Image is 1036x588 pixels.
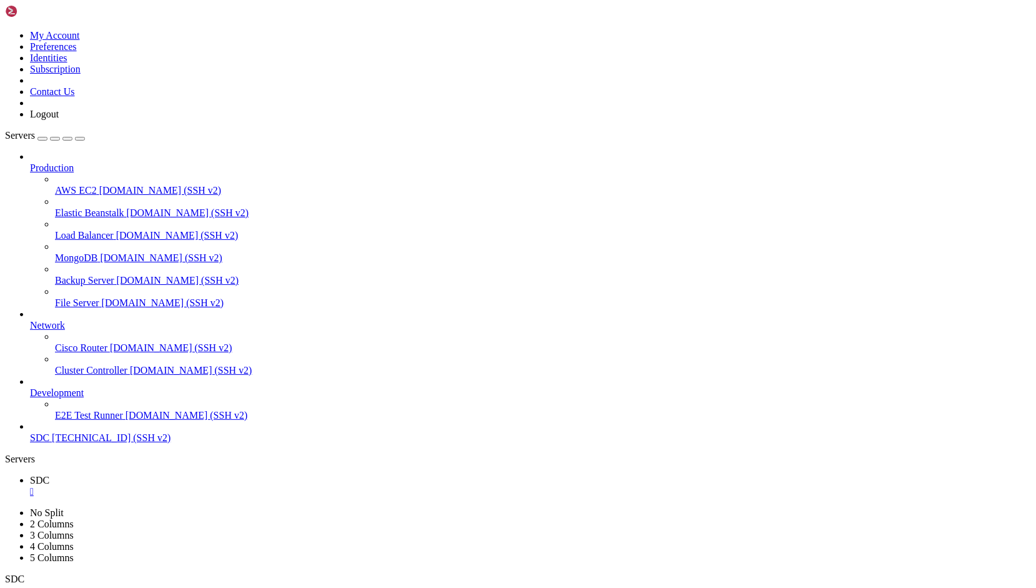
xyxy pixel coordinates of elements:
a: File Server [DOMAIN_NAME] (SSH v2) [55,297,1031,309]
a: Identities [30,52,67,63]
x-row: System load: 0.75 Processes: 273 [5,90,874,101]
li: Network [30,309,1031,376]
a: Development [30,387,1031,399]
div: Servers [5,454,1031,465]
a: Contact Us [30,86,75,97]
x-row: To see these additional updates run: apt list --upgradable [5,228,874,239]
a: Servers [5,130,85,141]
li: AWS EC2 [DOMAIN_NAME] (SSH v2) [55,174,1031,196]
x-row: Expanded Security Maintenance for Applications is not enabled. [5,196,874,207]
span: Servers [5,130,35,141]
a: Logout [30,109,59,119]
span: [DOMAIN_NAME] (SSH v2) [100,252,222,263]
a: 2 Columns [30,519,74,529]
x-row: * Support: [URL][DOMAIN_NAME] [5,47,874,58]
x-row: New release '24.04.3 LTS' available. [5,281,874,292]
x-row: * Documentation: [URL][DOMAIN_NAME] [5,26,874,37]
li: Production [30,151,1031,309]
x-row: Run 'do-release-upgrade' to upgrade to it. [5,292,874,302]
a: 5 Columns [30,552,74,563]
a: My Account [30,30,80,41]
span: SDC [30,475,49,486]
a: SDC [30,475,1031,497]
a: Elastic Beanstalk [DOMAIN_NAME] (SSH v2) [55,207,1031,219]
span: SDC [30,432,49,443]
a: AWS EC2 [DOMAIN_NAME] (SSH v2) [55,185,1031,196]
a: 4 Columns [30,541,74,552]
li: Development [30,376,1031,421]
span: Network [30,320,65,331]
a: Preferences [30,41,77,52]
span: [DOMAIN_NAME] (SSH v2) [110,342,232,353]
div: (32, 37) [174,398,179,409]
x-row: Welcome to Alibaba Cloud Elastic Compute Service ! [5,366,874,377]
x-row: * Management: [URL][DOMAIN_NAME] [5,37,874,47]
a: Load Balancer [DOMAIN_NAME] (SSH v2) [55,230,1031,241]
li: Elastic Beanstalk [DOMAIN_NAME] (SSH v2) [55,196,1031,219]
a: Subscription [30,64,81,74]
span: Load Balancer [55,230,114,241]
a: E2E Test Runner [DOMAIN_NAME] (SSH v2) [55,410,1031,421]
span: [DOMAIN_NAME] (SSH v2) [126,410,248,421]
a: SDC [TECHNICAL_ID] (SSH v2) [30,432,1031,444]
a: 3 Columns [30,530,74,541]
span: Cisco Router [55,342,107,353]
a: No Split [30,507,64,518]
img: Shellngn [5,5,77,17]
x-row: Learn more about enabling ESM Apps service at [URL][DOMAIN_NAME] [5,260,874,271]
x-row: [PERSON_NAME]@iZl4v8ptwcx20uqzkuwxonZ:~$ [5,398,874,409]
x-row: Usage of /: 66.5% of 98.05GB Users logged in: 0 [5,101,874,111]
a: Cisco Router [DOMAIN_NAME] (SSH v2) [55,342,1031,354]
x-row: just raised the bar for easy, resilient and secure K8s cluster deployment. [5,154,874,164]
span: Cluster Controller [55,365,127,376]
span: Development [30,387,84,398]
a:  [30,486,1031,497]
span: AWS EC2 [55,185,97,196]
span: [DOMAIN_NAME] (SSH v2) [116,230,239,241]
x-row: System information as of [DATE] [5,69,874,79]
x-row: 1 updates could not be installed automatically. For more details, [5,324,874,334]
li: Cisco Router [DOMAIN_NAME] (SSH v2) [55,331,1031,354]
span: [DOMAIN_NAME] (SSH v2) [130,365,252,376]
li: E2E Test Runner [DOMAIN_NAME] (SSH v2) [55,399,1031,421]
span: [DOMAIN_NAME] (SSH v2) [117,275,239,286]
x-row: Welcome to Ubuntu 22.04.5 LTS (GNU/Linux 5.15.0-140-generic x86_64) [5,5,874,16]
x-row: Swap usage: 0% [5,122,874,132]
span: Backup Server [55,275,114,286]
span: E2E Test Runner [55,410,123,421]
span: Elastic Beanstalk [55,207,124,218]
a: Backup Server [DOMAIN_NAME] (SSH v2) [55,275,1031,286]
a: Network [30,320,1031,331]
li: MongoDB [DOMAIN_NAME] (SSH v2) [55,241,1031,264]
span: Production [30,162,74,173]
span: SDC [5,574,24,584]
x-row: * Strictly confined Kubernetes makes edge and IoT secure. Learn how MicroK8s [5,143,874,154]
x-row: see /var/log/unattended-upgrades/unattended-upgrades.log [5,334,874,345]
li: SDC [TECHNICAL_ID] (SSH v2) [30,421,1031,444]
span: [DOMAIN_NAME] (SSH v2) [127,207,249,218]
span: [DOMAIN_NAME] (SSH v2) [102,297,224,308]
x-row: 5 updates can be applied immediately. [5,217,874,228]
x-row: Memory usage: 31% IPv4 address for eth0: [TECHNICAL_ID] [5,111,874,122]
span: MongoDB [55,252,97,263]
span: [DOMAIN_NAME] (SSH v2) [99,185,222,196]
li: Load Balancer [DOMAIN_NAME] (SSH v2) [55,219,1031,241]
li: File Server [DOMAIN_NAME] (SSH v2) [55,286,1031,309]
x-row: [URL][DOMAIN_NAME] [5,175,874,186]
a: MongoDB [DOMAIN_NAME] (SSH v2) [55,252,1031,264]
li: Backup Server [DOMAIN_NAME] (SSH v2) [55,264,1031,286]
span: [TECHNICAL_ID] (SSH v2) [52,432,170,443]
x-row: Last login: [DATE] from [TECHNICAL_ID] [5,387,874,398]
span: File Server [55,297,99,308]
a: Production [30,162,1031,174]
a: Cluster Controller [DOMAIN_NAME] (SSH v2) [55,365,1031,376]
li: Cluster Controller [DOMAIN_NAME] (SSH v2) [55,354,1031,376]
x-row: 8 additional security updates can be applied with ESM Apps. [5,249,874,260]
